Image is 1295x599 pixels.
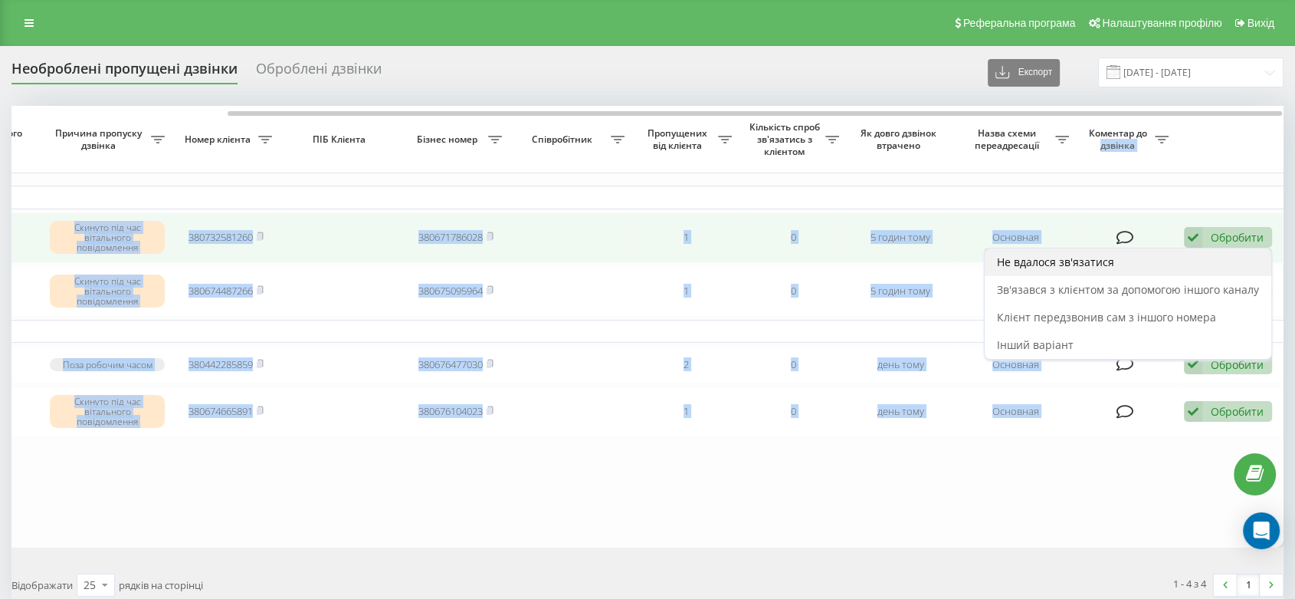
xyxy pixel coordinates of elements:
div: Скинуто під час вітального повідомлення [50,395,165,429]
span: Як довго дзвінок втрачено [859,127,942,151]
span: Номер клієнта [180,133,258,146]
span: ПІБ Клієнта [293,133,389,146]
a: 380676477030 [418,357,483,371]
span: Співробітник [517,133,611,146]
td: 1 [632,212,739,263]
td: 0 [739,266,847,317]
div: Необроблені пропущені дзвінки [11,61,238,84]
a: 380674487266 [189,284,253,298]
a: 380675095964 [418,284,483,298]
div: Оброблені дзвінки [256,61,382,84]
span: Клієнт передзвонив сам з іншого номера [997,310,1216,324]
div: Обробити [1211,357,1264,372]
div: Поза робочим часом [50,358,165,371]
button: Експорт [988,59,1060,87]
td: Основная [954,266,1077,317]
span: Пропущених від клієнта [640,127,718,151]
span: Реферальна програма [963,17,1076,29]
a: 380674665891 [189,404,253,418]
a: 380732581260 [189,230,253,244]
span: Налаштування профілю [1102,17,1221,29]
td: 0 [739,212,847,263]
div: Скинуто під час вітального повідомлення [50,221,165,255]
a: 380671786028 [418,230,483,244]
a: 1 [1237,574,1260,596]
span: Назва схеми переадресації [962,127,1055,151]
div: Open Intercom Messenger [1243,512,1280,549]
a: 380676104023 [418,404,483,418]
td: день тому [847,387,954,437]
span: Причина пропуску дзвінка [50,127,151,151]
span: Не вдалося зв'язатися [997,255,1114,269]
span: Відображати [11,578,73,592]
td: 0 [739,346,847,383]
td: Основная [954,212,1077,263]
span: Інший варіант [997,337,1074,352]
a: 380442285859 [189,357,253,371]
td: Основная [954,346,1077,383]
span: Бізнес номер [410,133,488,146]
td: 5 годин тому [847,212,954,263]
span: Коментар до дзвінка [1084,127,1155,151]
div: Обробити [1211,230,1264,245]
td: день тому [847,346,954,383]
div: Обробити [1211,404,1264,419]
td: 0 [739,387,847,437]
span: рядків на сторінці [119,578,203,592]
td: Основная [954,387,1077,437]
td: 2 [632,346,739,383]
span: Зв'язався з клієнтом за допомогою іншого каналу [997,282,1259,297]
div: Скинуто під час вітального повідомлення [50,275,165,308]
span: Вихід [1247,17,1274,29]
td: 1 [632,266,739,317]
td: 5 годин тому [847,266,954,317]
div: 1 - 4 з 4 [1173,576,1206,591]
span: Кількість спроб зв'язатись з клієнтом [747,121,825,157]
div: 25 [84,578,96,593]
td: 1 [632,387,739,437]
